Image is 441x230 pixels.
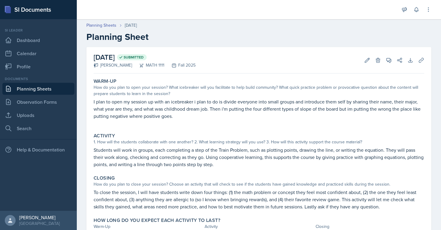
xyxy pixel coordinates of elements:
[132,62,164,68] div: MATH 1111
[124,55,144,60] span: Submitted
[94,181,424,187] div: How do you plan to close your session? Choose an activity that will check to see if the students ...
[205,223,313,230] div: Activity
[94,98,424,120] p: I plan to open my session up with an icebreaker i plan to do is divide everyone into small groups...
[316,223,424,230] div: Closing
[94,139,424,145] div: 1. How will the students collaborate with one another? 2. What learning strategy will you use? 3....
[94,78,117,84] label: Warm-Up
[2,144,74,156] div: Help & Documentation
[94,146,424,168] p: Students will work in groups, each completing a step of the Train Problem, such as plotting point...
[164,62,196,68] div: Fall 2025
[2,96,74,108] a: Observation Forms
[2,28,74,33] div: Si leader
[2,109,74,121] a: Uploads
[2,122,74,134] a: Search
[86,22,116,28] a: Planning Sheets
[86,31,431,42] h2: Planning Sheet
[2,34,74,46] a: Dashboard
[19,214,60,220] div: [PERSON_NAME]
[19,220,60,226] div: [GEOGRAPHIC_DATA]
[2,61,74,73] a: Profile
[94,223,202,230] div: Warm-Up
[94,189,424,210] p: To close the session, I will have students write down four things: (1) the math problem or concep...
[94,217,220,223] label: How long do you expect each activity to last?
[94,133,115,139] label: Activity
[94,62,132,68] div: [PERSON_NAME]
[94,175,115,181] label: Closing
[2,76,74,82] div: Documents
[125,22,137,28] div: [DATE]
[2,47,74,59] a: Calendar
[2,83,74,95] a: Planning Sheets
[94,84,424,97] div: How do you plan to open your session? What icebreaker will you facilitate to help build community...
[94,52,196,63] h2: [DATE]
